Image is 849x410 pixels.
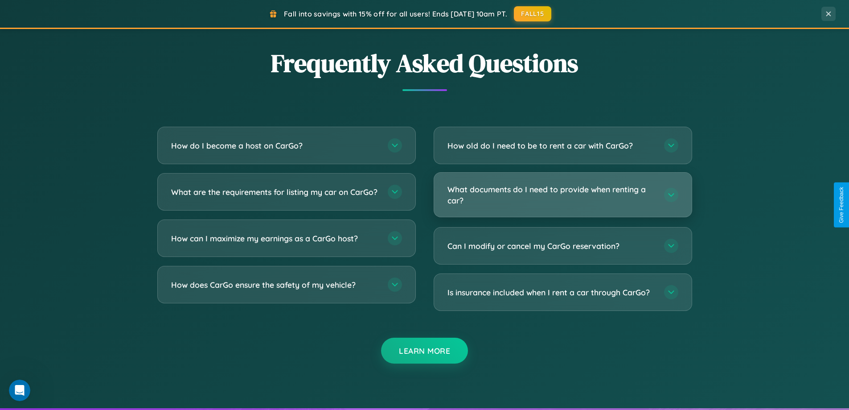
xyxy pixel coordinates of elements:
h3: Is insurance included when I rent a car through CarGo? [447,287,655,298]
div: Give Feedback [838,187,845,223]
button: Learn More [381,338,468,364]
h2: Frequently Asked Questions [157,46,692,80]
iframe: Intercom live chat [9,380,30,401]
h3: Can I modify or cancel my CarGo reservation? [447,240,655,252]
h3: How does CarGo ensure the safety of my vehicle? [171,279,379,290]
span: Fall into savings with 15% off for all users! Ends [DATE] 10am PT. [284,9,507,18]
h3: What are the requirements for listing my car on CarGo? [171,186,379,198]
h3: How can I maximize my earnings as a CarGo host? [171,233,379,244]
h3: What documents do I need to provide when renting a car? [447,184,655,206]
h3: How do I become a host on CarGo? [171,140,379,151]
h3: How old do I need to be to rent a car with CarGo? [447,140,655,151]
button: FALL15 [514,6,551,21]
